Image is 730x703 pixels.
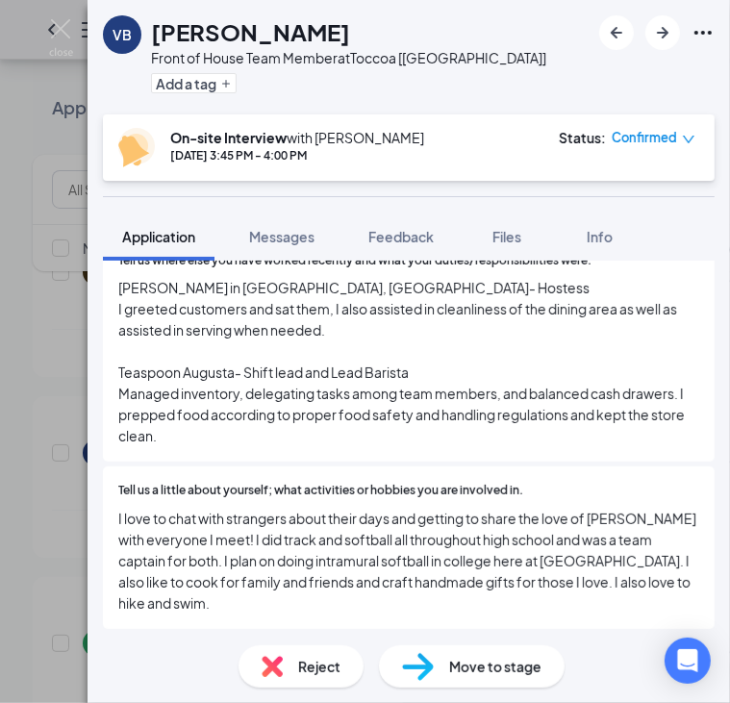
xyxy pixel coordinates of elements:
button: ArrowRight [645,15,680,50]
span: Confirmed [612,128,677,147]
div: VB [113,25,132,44]
svg: Ellipses [692,21,715,44]
span: Move to stage [449,656,541,677]
span: I love to chat with strangers about their days and getting to share the love of [PERSON_NAME] wit... [118,508,699,614]
div: Status : [559,128,606,147]
span: Feedback [368,228,434,245]
h1: [PERSON_NAME] [151,15,350,48]
button: ArrowLeftNew [599,15,634,50]
span: Messages [249,228,315,245]
div: with [PERSON_NAME] [170,128,424,147]
svg: ArrowRight [651,21,674,44]
span: Files [492,228,521,245]
span: Tell us a little about yourself; what activities or hobbies you are involved in. [118,482,523,500]
span: Reject [298,656,340,677]
svg: Plus [220,78,232,89]
div: Front of House Team Member at Toccoa [[GEOGRAPHIC_DATA]] [151,48,546,67]
span: Info [587,228,613,245]
span: down [682,133,695,146]
div: [DATE] 3:45 PM - 4:00 PM [170,147,424,163]
span: [PERSON_NAME] in [GEOGRAPHIC_DATA], [GEOGRAPHIC_DATA]- Hostess I greeted customers and sat them, ... [118,277,699,446]
svg: ArrowLeftNew [605,21,628,44]
div: Open Intercom Messenger [665,638,711,684]
span: Tell us where else you have worked recently and what your duties/responsibilities were. [118,252,592,270]
button: PlusAdd a tag [151,73,237,93]
b: On-site Interview [170,129,287,146]
span: Application [122,228,195,245]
